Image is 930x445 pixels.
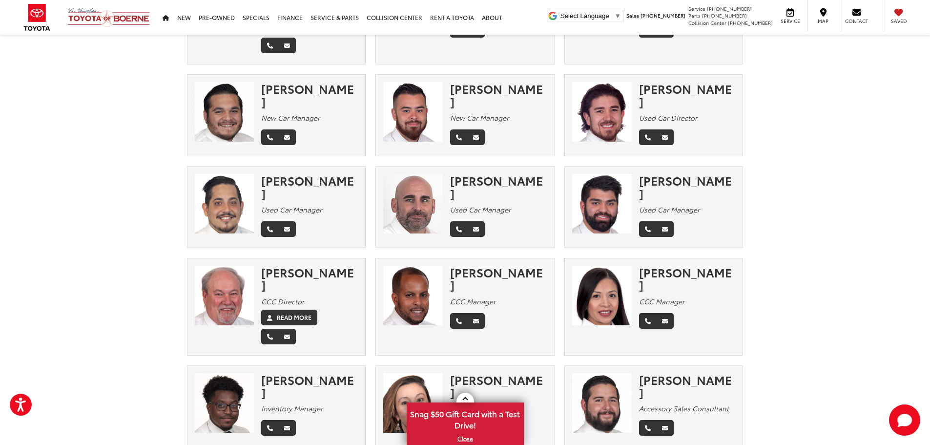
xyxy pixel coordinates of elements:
img: Maya Guajardo [383,373,443,433]
div: [PERSON_NAME] [450,266,547,292]
span: [PHONE_NUMBER] [702,12,747,19]
div: [PERSON_NAME] [261,82,358,108]
em: Used Car Manager [639,205,700,214]
span: [PHONE_NUMBER] [641,12,685,19]
img: Aaron Cooper [383,82,443,142]
a: Email [656,129,674,145]
a: Phone [639,221,657,237]
a: Email [467,313,485,329]
svg: Start Chat [889,404,920,436]
a: Email [278,38,296,53]
img: Cody Satterfield [572,373,632,433]
a: Phone [450,129,468,145]
a: Email [656,221,674,237]
a: Email [278,221,296,237]
span: Contact [845,18,868,24]
span: Service [688,5,705,12]
div: [PERSON_NAME] [450,82,547,108]
span: Sales [626,12,639,19]
a: Read More [261,310,317,325]
span: ▼ [615,12,621,20]
a: Phone [639,420,657,436]
a: Email [278,329,296,344]
span: [PHONE_NUMBER] [728,19,773,26]
a: Select Language​ [560,12,621,20]
div: [PERSON_NAME] [261,373,358,399]
em: Accessory Sales Consultant [639,403,729,413]
span: Service [779,18,801,24]
em: CCC Manager [450,297,496,306]
a: Email [467,221,485,237]
a: Phone [261,221,279,237]
span: Map [812,18,834,24]
span: [PHONE_NUMBER] [707,5,752,12]
img: Nate Akalu [383,266,443,325]
a: Email [656,313,674,329]
a: Phone [261,329,279,344]
span: Collision Center [688,19,726,26]
img: Gregg Dickey [383,174,443,233]
img: Cory Dorsey [572,174,632,233]
a: Email [656,420,674,436]
a: Email [278,129,296,145]
span: Parts [688,12,701,19]
a: Phone [639,129,657,145]
em: New Car Manager [450,113,509,123]
a: Email [467,129,485,145]
img: Perla Harvey [572,266,632,325]
span: Select Language [560,12,609,20]
div: [PERSON_NAME] [639,82,736,108]
img: Steve Hill [195,266,254,325]
label: Read More [277,313,311,322]
em: Inventory Manager [261,403,323,413]
em: Used Car Manager [261,205,322,214]
span: Saved [888,18,909,24]
img: Vic Vaughan Toyota of Boerne [67,7,150,27]
a: Phone [261,420,279,436]
em: Used Car Director [639,113,697,123]
div: [PERSON_NAME] [639,266,736,292]
div: [PERSON_NAME] [639,174,736,200]
div: [PERSON_NAME] [450,174,547,200]
em: Used Car Manager [450,205,511,214]
img: Jerry Gomez [195,82,254,142]
button: Toggle Chat Window [889,404,920,436]
div: [PERSON_NAME] [450,373,547,399]
a: Phone [450,313,468,329]
a: Email [278,420,296,436]
img: Larry Horn [195,174,254,233]
img: David Padilla [572,82,632,142]
em: CCC Manager [639,297,684,306]
a: Phone [639,313,657,329]
div: [PERSON_NAME] [261,266,358,292]
a: Phone [261,129,279,145]
div: [PERSON_NAME] [261,174,358,200]
em: CCC Director [261,297,304,306]
a: Phone [261,38,279,53]
img: Shomari Guidry [195,373,254,433]
a: Phone [450,221,468,237]
em: New Car Manager [261,113,320,123]
div: [PERSON_NAME] [639,373,736,399]
span: Snag $50 Gift Card with a Test Drive! [408,403,523,433]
